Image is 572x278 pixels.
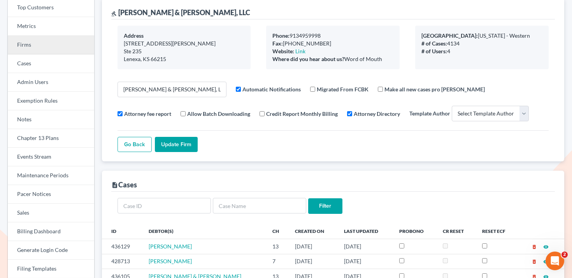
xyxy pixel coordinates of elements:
div: 4134 [421,40,542,47]
a: Admin Users [8,73,94,92]
th: Ch [266,223,289,239]
b: # of Users: [421,48,447,54]
td: [DATE] [338,254,393,269]
label: Allow Batch Downloading [187,110,250,118]
a: Link [295,48,305,54]
td: 428713 [102,254,142,269]
b: Address [124,32,144,39]
input: Case Name [213,198,306,213]
a: visibility [543,243,549,250]
i: delete_forever [532,244,537,250]
b: Where did you hear about us? [272,56,344,62]
td: 7 [266,254,289,269]
td: 13 [266,239,289,254]
span: 2 [561,252,568,258]
th: Last Updated [338,223,393,239]
label: Automatic Notifications [242,85,301,93]
b: Fax: [272,40,283,47]
th: Debtor(s) [142,223,267,239]
a: Events Stream [8,148,94,166]
b: # of Cases: [421,40,447,47]
b: [GEOGRAPHIC_DATA]: [421,32,478,39]
div: 4 [421,47,542,55]
i: delete_forever [532,259,537,264]
label: Credit Report Monthly Billing [266,110,338,118]
a: Cases [8,54,94,73]
a: Billing Dashboard [8,222,94,241]
div: [US_STATE] - Western [421,32,542,40]
a: Notes [8,110,94,129]
a: [PERSON_NAME] [149,243,192,250]
input: Filter [308,198,342,214]
a: Sales [8,204,94,222]
div: Lenexa, KS 66215 [124,55,245,63]
input: Update Firm [155,137,198,152]
td: 436129 [102,239,142,254]
th: Reset ECF [476,223,518,239]
b: Phone: [272,32,290,39]
a: Go Back [118,137,152,152]
label: Template Author [409,109,450,117]
iframe: Intercom live chat [546,252,564,270]
a: delete_forever [532,243,537,250]
div: Ste 235 [124,47,245,55]
div: Word of Mouth [272,55,393,63]
a: Chapter 13 Plans [8,129,94,148]
a: Exemption Rules [8,92,94,110]
div: Cases [111,180,137,189]
label: Attorney fee report [124,110,171,118]
a: [PERSON_NAME] [149,258,192,264]
b: Website: [272,48,294,54]
th: ID [102,223,142,239]
th: Created On [289,223,338,239]
td: [DATE] [289,239,338,254]
input: Case ID [118,198,211,213]
i: description [111,182,118,189]
label: Attorney Directory [354,110,400,118]
a: visibility [543,258,549,264]
th: ProBono [393,223,437,239]
a: Pacer Notices [8,185,94,204]
label: Make all new cases pro [PERSON_NAME] [384,85,485,93]
div: [STREET_ADDRESS][PERSON_NAME] [124,40,245,47]
i: visibility [543,244,549,250]
a: Firms [8,36,94,54]
a: Maintenance Periods [8,166,94,185]
a: Generate Login Code [8,241,94,260]
div: 9134959998 [272,32,393,40]
td: [DATE] [338,239,393,254]
th: CR Reset [437,223,476,239]
a: Metrics [8,17,94,36]
i: visibility [543,259,549,264]
div: [PHONE_NUMBER] [272,40,393,47]
i: gavel [111,11,117,16]
div: [PERSON_NAME] & [PERSON_NAME], LLC [111,8,250,17]
td: [DATE] [289,254,338,269]
a: delete_forever [532,258,537,264]
label: Migrated From FCBK [317,85,368,93]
